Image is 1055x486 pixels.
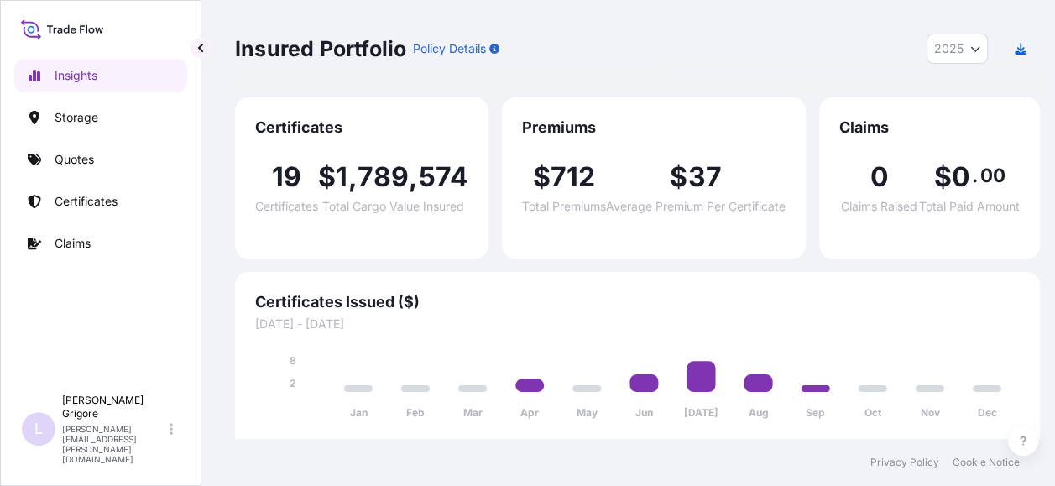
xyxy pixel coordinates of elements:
tspan: 8 [290,354,296,367]
span: 00 [979,169,1005,182]
span: Claims [839,118,1020,138]
a: Certificates [14,185,187,218]
span: $ [933,164,951,191]
tspan: May [577,406,598,419]
span: L [34,421,43,437]
span: Premiums [522,118,786,138]
span: $ [533,164,551,191]
button: Year Selector [927,34,988,64]
span: 0 [951,164,969,191]
span: Claims Raised [841,201,917,212]
span: 2025 [934,40,964,57]
p: [PERSON_NAME][EMAIL_ADDRESS][PERSON_NAME][DOMAIN_NAME] [62,424,166,464]
tspan: Dec [977,406,996,419]
span: . [972,169,978,182]
span: 19 [272,164,301,191]
p: Quotes [55,151,94,168]
span: 789 [358,164,410,191]
span: $ [670,164,687,191]
tspan: [DATE] [684,406,718,419]
span: [DATE] - [DATE] [255,316,1020,332]
a: Cookie Notice [953,456,1020,469]
tspan: Oct [864,406,882,419]
a: Privacy Policy [870,456,939,469]
tspan: 2 [290,377,296,389]
a: Quotes [14,143,187,176]
span: 0 [870,164,888,191]
p: Policy Details [413,40,486,57]
span: 1 [336,164,347,191]
span: Total Premiums [522,201,606,212]
tspan: Jun [635,406,653,419]
p: Insured Portfolio [235,35,406,62]
span: Certificates [255,118,468,138]
span: 574 [418,164,468,191]
p: [PERSON_NAME] Grigore [62,394,166,421]
p: Insights [55,67,97,84]
tspan: Feb [406,406,425,419]
tspan: Nov [920,406,940,419]
span: $ [318,164,336,191]
tspan: Apr [520,406,539,419]
span: Certificates [255,201,318,212]
a: Insights [14,59,187,92]
tspan: Mar [463,406,483,419]
span: , [409,164,418,191]
span: Average Premium Per Certificate [606,201,786,212]
p: Claims [55,235,91,252]
span: Total Paid Amount [919,201,1020,212]
p: Certificates [55,193,118,210]
span: 37 [687,164,721,191]
span: Total Cargo Value Insured [322,201,464,212]
p: Storage [55,109,98,126]
a: Storage [14,101,187,134]
tspan: Sep [806,406,825,419]
a: Claims [14,227,187,260]
span: 712 [551,164,596,191]
tspan: Jan [350,406,368,419]
span: Certificates Issued ($) [255,292,1020,312]
span: , [347,164,357,191]
tspan: Aug [749,406,769,419]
